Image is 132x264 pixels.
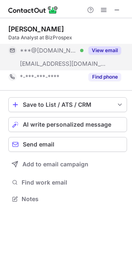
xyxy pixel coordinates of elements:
button: Send email [8,137,127,152]
img: ContactOut v5.3.10 [8,5,58,15]
div: [PERSON_NAME] [8,25,64,33]
span: Notes [22,195,124,203]
div: Data Analyst at BizProspex [8,34,127,41]
span: Send email [23,141,54,148]
span: Add to email campaign [22,161,88,168]
button: AI write personalized message [8,117,127,132]
span: Find work email [22,179,124,186]
button: Find work email [8,177,127,188]
button: Notes [8,193,127,205]
span: AI write personalized message [23,121,111,128]
button: save-profile-one-click [8,97,127,112]
button: Add to email campaign [8,157,127,172]
button: Reveal Button [88,73,121,81]
div: Save to List / ATS / CRM [23,101,112,108]
span: ***@[DOMAIN_NAME] [20,47,77,54]
button: Reveal Button [88,46,121,55]
span: [EMAIL_ADDRESS][DOMAIN_NAME] [20,60,106,67]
